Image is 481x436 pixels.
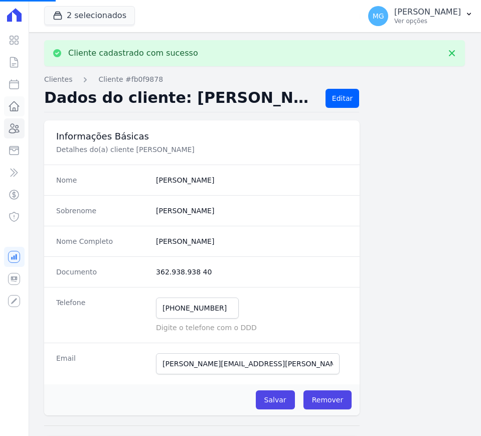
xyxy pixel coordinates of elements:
p: Cliente cadastrado com sucesso [68,48,198,58]
dt: Nome [56,175,148,185]
dt: Nome Completo [56,236,148,246]
button: MG [PERSON_NAME] Ver opções [360,2,481,30]
dt: Sobrenome [56,206,148,216]
a: Editar [326,89,359,108]
p: Ver opções [394,17,461,25]
span: MG [373,13,384,20]
p: Digite o telefone com o DDD [156,323,348,333]
dt: Email [56,353,148,374]
input: Salvar [256,390,295,409]
dt: Telefone [56,298,148,333]
dd: [PERSON_NAME] [156,236,348,246]
a: Cliente #fb0f9878 [98,74,163,85]
dt: Documento [56,267,148,277]
dd: [PERSON_NAME] [156,206,348,216]
h3: Informações Básicas [56,130,348,142]
button: 2 selecionados [44,6,135,25]
dd: [PERSON_NAME] [156,175,348,185]
dd: 362.938.938 40 [156,267,348,277]
a: Clientes [44,74,72,85]
a: Remover [303,390,352,409]
h2: Dados do cliente: [PERSON_NAME] [44,89,317,108]
p: [PERSON_NAME] [394,7,461,17]
p: Detalhes do(a) cliente [PERSON_NAME] [56,144,348,155]
nav: Breadcrumb [44,74,465,85]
